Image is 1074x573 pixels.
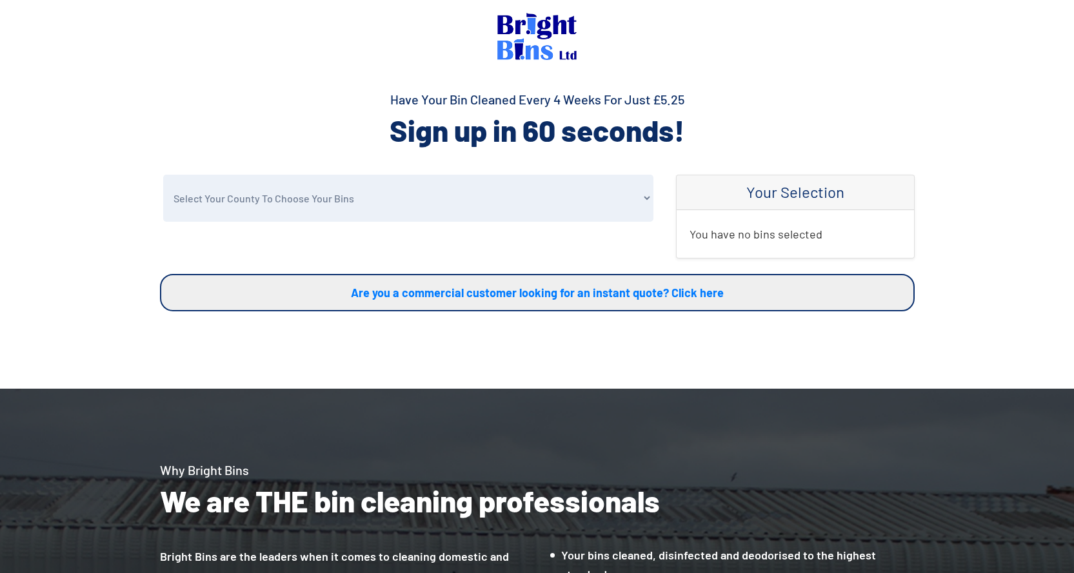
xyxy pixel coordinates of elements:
[690,223,901,245] p: You have no bins selected
[160,111,915,150] h2: Sign up in 60 seconds!
[160,461,915,479] h4: Why Bright Bins
[160,274,915,311] a: Are you a commercial customer looking for an instant quote? Click here
[160,481,915,520] h2: We are THE bin cleaning professionals
[690,183,901,202] h4: Your Selection
[160,90,915,108] h4: Have Your Bin Cleaned Every 4 Weeks For Just £5.25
